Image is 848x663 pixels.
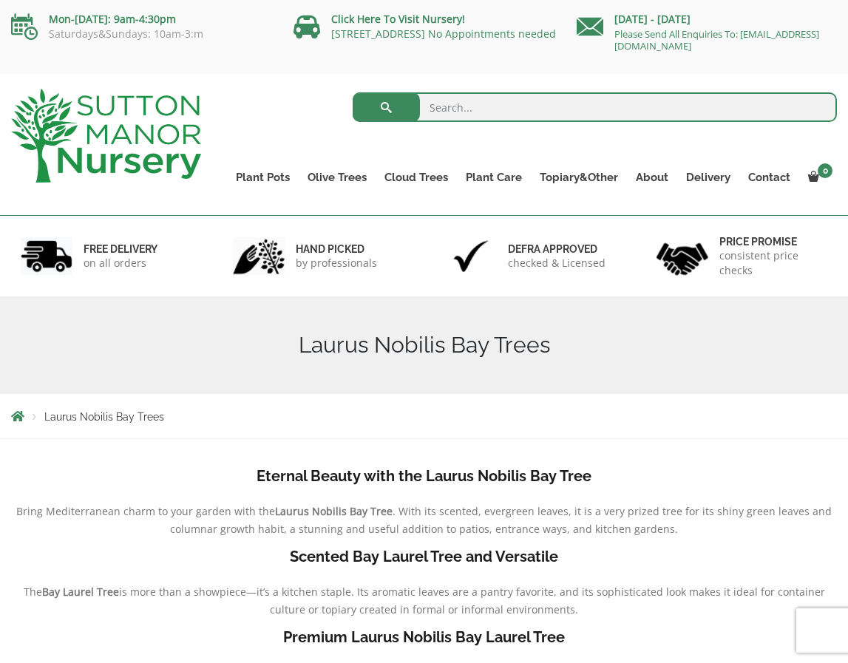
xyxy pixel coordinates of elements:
[233,237,285,275] img: 2.jpg
[227,167,299,188] a: Plant Pots
[290,548,558,565] b: Scented Bay Laurel Tree and Versatile
[11,89,201,183] img: logo
[445,237,497,275] img: 3.jpg
[614,27,819,52] a: Please Send All Enquiries To: [EMAIL_ADDRESS][DOMAIN_NAME]
[296,242,377,256] h6: hand picked
[457,167,531,188] a: Plant Care
[677,167,739,188] a: Delivery
[11,10,271,28] p: Mon-[DATE]: 9am-4:30pm
[24,585,42,599] span: The
[170,504,832,536] span: . With its scented, evergreen leaves, it is a very prized tree for its shiny green leaves and col...
[331,27,556,41] a: [STREET_ADDRESS] No Appointments needed
[739,167,799,188] a: Contact
[21,237,72,275] img: 1.jpg
[719,235,827,248] h6: Price promise
[16,504,275,518] span: Bring Mediterranean charm to your garden with the
[353,92,837,122] input: Search...
[119,585,825,616] span: is more than a showpiece—it’s a kitchen staple. Its aromatic leaves are a pantry favorite, and it...
[657,234,708,279] img: 4.jpg
[331,12,465,26] a: Click Here To Visit Nursery!
[376,167,457,188] a: Cloud Trees
[577,10,837,28] p: [DATE] - [DATE]
[508,256,606,271] p: checked & Licensed
[44,411,164,423] span: Laurus Nobilis Bay Trees
[799,167,837,188] a: 0
[818,163,832,178] span: 0
[11,410,837,422] nav: Breadcrumbs
[296,256,377,271] p: by professionals
[84,256,157,271] p: on all orders
[299,167,376,188] a: Olive Trees
[42,585,119,599] b: Bay Laurel Tree
[11,332,837,358] h1: Laurus Nobilis Bay Trees
[11,28,271,40] p: Saturdays&Sundays: 10am-3:m
[508,242,606,256] h6: Defra approved
[531,167,627,188] a: Topiary&Other
[283,628,565,646] b: Premium Laurus Nobilis Bay Laurel Tree
[275,504,393,518] b: Laurus Nobilis Bay Tree
[84,242,157,256] h6: FREE DELIVERY
[257,467,591,485] b: Eternal Beauty with the Laurus Nobilis Bay Tree
[719,248,827,278] p: consistent price checks
[627,167,677,188] a: About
